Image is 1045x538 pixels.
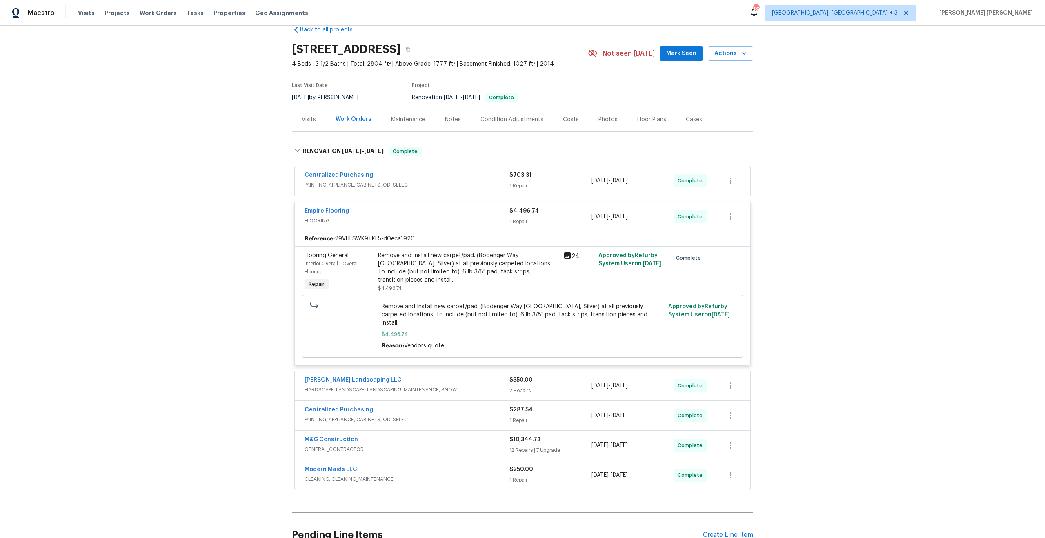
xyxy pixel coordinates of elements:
span: Project [412,83,430,88]
span: HARDSCAPE_LANDSCAPE, LANDSCAPING_MAINTENANCE, SNOW [305,386,509,394]
span: $4,496.74 [378,286,402,291]
span: PAINTING, APPLIANCE, CABINETS, OD_SELECT [305,181,509,189]
span: [DATE] [611,178,628,184]
span: Approved by Refurby System User on [668,304,730,318]
span: Vendors quote [404,343,444,349]
span: Complete [678,471,706,479]
span: Complete [486,95,517,100]
div: 138 [753,5,759,13]
span: [DATE] [463,95,480,100]
div: Maintenance [391,116,425,124]
div: Condition Adjustments [480,116,543,124]
div: Visits [302,116,316,124]
span: Renovation [412,95,518,100]
span: $350.00 [509,377,533,383]
div: 1 Repair [509,218,591,226]
div: by [PERSON_NAME] [292,93,368,102]
span: [DATE] [611,442,628,448]
span: Repair [305,280,328,288]
span: CLEANING, CLEANING_MAINTENANCE [305,475,509,483]
div: 1 Repair [509,416,591,425]
div: Costs [563,116,579,124]
span: Complete [678,382,706,390]
span: GENERAL_CONTRACTOR [305,445,509,454]
span: Geo Assignments [255,9,308,17]
h6: RENOVATION [303,147,384,156]
span: [DATE] [611,472,628,478]
a: Empire Flooring [305,208,349,214]
span: Complete [678,441,706,449]
div: Photos [598,116,618,124]
a: Centralized Purchasing [305,172,373,178]
span: [DATE] [611,413,628,418]
span: Mark Seen [666,49,696,59]
span: - [591,177,628,185]
h2: [STREET_ADDRESS] [292,45,401,53]
span: Reason: [382,343,404,349]
span: [DATE] [591,178,609,184]
span: Projects [104,9,130,17]
span: Complete [389,147,421,156]
span: - [591,471,628,479]
span: Properties [213,9,245,17]
span: Approved by Refurby System User on [598,253,661,267]
span: $250.00 [509,467,533,472]
a: Centralized Purchasing [305,407,373,413]
span: - [591,411,628,420]
button: Actions [708,46,753,61]
span: - [444,95,480,100]
span: [DATE] [342,148,362,154]
span: Interior Overall - Overall Flooring [305,261,359,274]
span: FLOORING [305,217,509,225]
span: Complete [676,254,704,262]
div: 1 Repair [509,476,591,484]
div: 2 Repairs [509,387,591,395]
div: Work Orders [336,115,371,123]
a: M&G Construction [305,437,358,442]
span: [DATE] [591,383,609,389]
div: 12 Repairs | 7 Upgrade [509,446,591,454]
div: Floor Plans [637,116,666,124]
span: Not seen [DATE] [603,49,655,58]
span: Last Visit Date [292,83,328,88]
span: Visits [78,9,95,17]
span: Complete [678,213,706,221]
span: - [591,213,628,221]
span: - [591,441,628,449]
a: Modern Maids LLC [305,467,357,472]
span: $4,496.74 [382,330,664,338]
div: 29VHESWK9TKF5-d0eca1920 [295,231,750,246]
div: Notes [445,116,461,124]
span: [DATE] [711,312,730,318]
div: Remove and Install new carpet/pad. (Bodenger Way [GEOGRAPHIC_DATA], Silver) at all previously car... [378,251,557,284]
button: Mark Seen [660,46,703,61]
span: $10,344.73 [509,437,540,442]
span: $4,496.74 [509,208,539,214]
div: 1 Repair [509,182,591,190]
span: 4 Beds | 3 1/2 Baths | Total: 2804 ft² | Above Grade: 1777 ft² | Basement Finished: 1027 ft² | 2014 [292,60,588,68]
span: [DATE] [611,214,628,220]
span: $703.31 [509,172,531,178]
span: Work Orders [140,9,177,17]
span: Flooring General [305,253,349,258]
span: [DATE] [444,95,461,100]
div: 24 [562,251,594,261]
span: $287.54 [509,407,533,413]
span: - [591,382,628,390]
span: Complete [678,411,706,420]
span: [PERSON_NAME] [PERSON_NAME] [936,9,1033,17]
span: [DATE] [611,383,628,389]
span: [DATE] [591,472,609,478]
span: PAINTING, APPLIANCE, CABINETS, OD_SELECT [305,416,509,424]
span: [DATE] [591,413,609,418]
button: Copy Address [401,42,416,57]
a: [PERSON_NAME] Landscaping LLC [305,377,402,383]
span: Remove and Install new carpet/pad. (Bodenger Way [GEOGRAPHIC_DATA], Silver) at all previously car... [382,302,664,327]
span: [DATE] [591,214,609,220]
span: Actions [714,49,747,59]
span: Tasks [187,10,204,16]
span: [DATE] [591,442,609,448]
span: Maestro [28,9,55,17]
span: [DATE] [643,261,661,267]
div: RENOVATION [DATE]-[DATE]Complete [292,138,753,165]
